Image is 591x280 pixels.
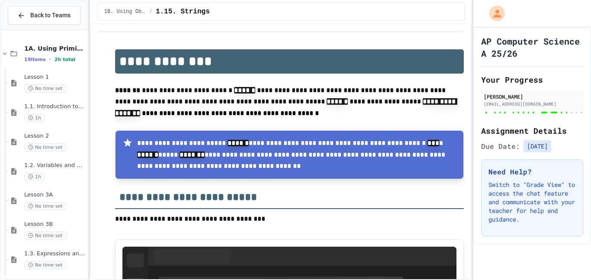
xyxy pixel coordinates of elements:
[149,8,152,15] span: /
[24,84,67,93] span: No time set
[156,6,210,17] span: 1.15. Strings
[24,221,86,228] span: Lesson 3B
[555,245,582,271] iframe: chat widget
[24,173,45,181] span: 1h
[24,57,46,62] span: 19 items
[488,180,576,224] p: Switch to "Grade View" to access the chat feature and communicate with your teacher for help and ...
[8,6,80,25] button: Back to Teams
[24,261,67,269] span: No time set
[24,232,67,240] span: No time set
[24,162,86,169] span: 1.2. Variables and Data Types
[481,125,583,137] h2: Assignment Details
[49,56,51,63] span: •
[24,74,86,81] span: Lesson 1
[24,250,86,257] span: 1.3. Expressions and Output [New]
[24,103,86,110] span: 1.1. Introduction to Algorithms, Programming, and Compilers
[104,8,146,15] span: 1B. Using Objects and Methods
[488,167,576,177] h3: Need Help?
[24,45,86,52] span: 1A. Using Primitives
[24,132,86,140] span: Lesson 2
[481,141,520,151] span: Due Date:
[24,191,86,199] span: Lesson 3A
[519,208,582,245] iframe: chat widget
[484,93,581,100] div: [PERSON_NAME]
[24,202,67,210] span: No time set
[481,74,583,86] h2: Your Progress
[480,3,507,23] div: My Account
[24,114,45,122] span: 1h
[30,11,71,20] span: Back to Teams
[484,101,581,107] div: [EMAIL_ADDRESS][DOMAIN_NAME]
[55,57,76,62] span: 2h total
[524,140,551,152] span: [DATE]
[24,143,67,151] span: No time set
[481,35,583,59] h1: AP Computer Science A 25/26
